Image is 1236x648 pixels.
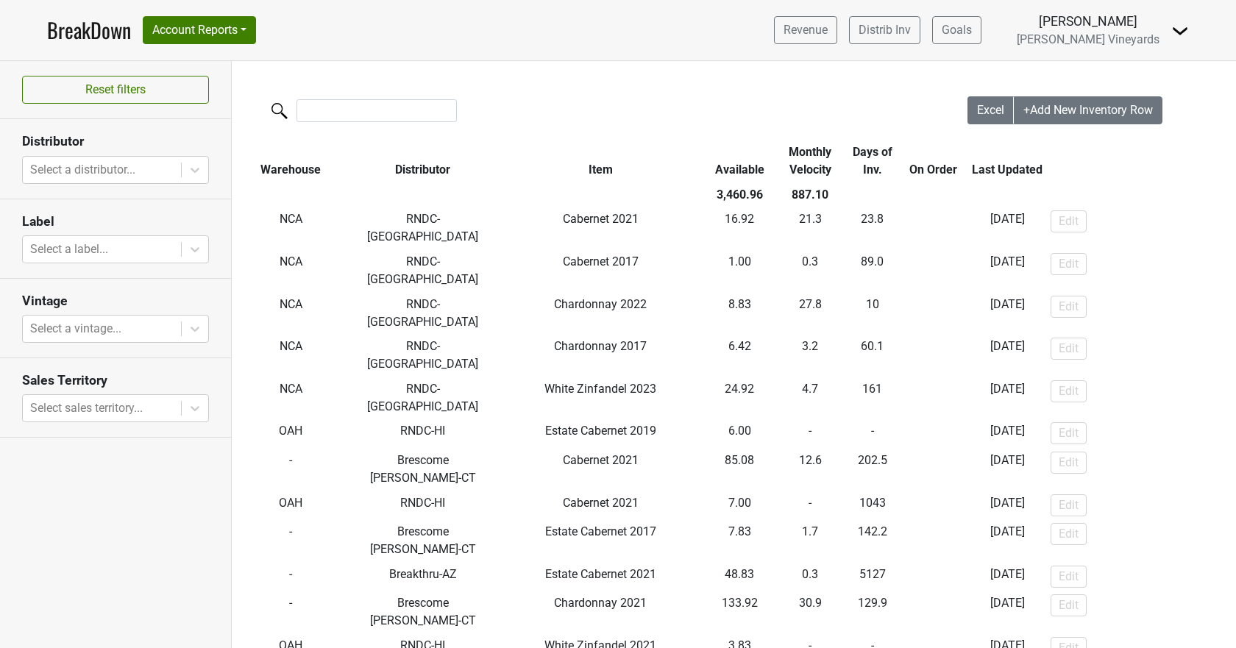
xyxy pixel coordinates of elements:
h3: Vintage [22,293,209,309]
td: 133.92 [705,591,774,634]
td: - [899,334,967,377]
span: Estate Cabernet 2019 [545,424,656,438]
td: 7.00 [705,491,774,520]
button: Edit [1051,594,1087,616]
th: &nbsp;: activate to sort column ascending [1047,140,1226,182]
td: 4.7 [775,377,846,419]
td: [DATE] [967,562,1047,591]
td: RNDC-HI [350,419,497,449]
a: Goals [932,16,981,44]
td: - [899,519,967,562]
td: 30.9 [775,591,846,634]
th: 3,460.96 [705,182,774,207]
td: Brescome [PERSON_NAME]-CT [350,591,497,634]
td: 24.92 [705,377,774,419]
td: 7.83 [705,519,774,562]
td: [DATE] [967,519,1047,562]
span: Cabernet 2021 [563,212,639,226]
span: Estate Cabernet 2021 [545,567,656,581]
td: - [899,249,967,292]
th: Days of Inv.: activate to sort column ascending [846,140,899,182]
button: Edit [1051,253,1087,275]
td: 27.8 [775,292,846,335]
td: - [232,448,350,491]
td: [DATE] [967,249,1047,292]
td: Brescome [PERSON_NAME]-CT [350,519,497,562]
th: 887.10 [775,182,846,207]
span: Excel [977,103,1004,117]
span: Cabernet 2021 [563,496,639,510]
button: Account Reports [143,16,256,44]
td: - [899,562,967,591]
td: - [775,419,846,449]
div: [PERSON_NAME] [1017,12,1159,31]
td: NCA [232,292,350,335]
td: Brescome [PERSON_NAME]-CT [350,448,497,491]
td: NCA [232,377,350,419]
td: 142.2 [846,519,899,562]
th: Last Updated: activate to sort column ascending [967,140,1047,182]
button: Edit [1051,380,1087,402]
span: +Add New Inventory Row [1023,103,1153,117]
td: 1.7 [775,519,846,562]
td: RNDC-[GEOGRAPHIC_DATA] [350,334,497,377]
th: On Order: activate to sort column ascending [899,140,967,182]
a: BreakDown [47,15,131,46]
td: Breakthru-AZ [350,562,497,591]
h3: Sales Territory [22,373,209,388]
td: - [232,562,350,591]
button: Edit [1051,452,1087,474]
td: 1.00 [705,249,774,292]
td: - [899,377,967,419]
td: - [899,207,967,250]
button: Reset filters [22,76,209,104]
td: 1043 [846,491,899,520]
td: NCA [232,249,350,292]
td: [DATE] [967,419,1047,449]
td: RNDC-[GEOGRAPHIC_DATA] [350,207,497,250]
button: Edit [1051,296,1087,318]
td: 21.3 [775,207,846,250]
th: Available: activate to sort column ascending [705,140,774,182]
span: Chardonnay 2022 [554,297,647,311]
h3: Label [22,214,209,229]
td: [DATE] [967,207,1047,250]
button: Edit [1051,523,1087,545]
h3: Distributor [22,134,209,149]
span: Chardonnay 2017 [554,339,647,353]
td: - [232,519,350,562]
td: RNDC-HI [350,491,497,520]
button: Edit [1051,210,1087,232]
td: 161 [846,377,899,419]
td: [DATE] [967,491,1047,520]
button: Excel [967,96,1015,124]
th: Item: activate to sort column ascending [496,140,705,182]
td: 5127 [846,562,899,591]
span: Estate Cabernet 2017 [545,524,656,538]
td: [DATE] [967,334,1047,377]
td: 48.83 [705,562,774,591]
button: Edit [1051,338,1087,360]
td: [DATE] [967,448,1047,491]
td: [DATE] [967,292,1047,335]
td: [DATE] [967,377,1047,419]
td: - [846,419,899,449]
td: - [232,591,350,634]
button: Edit [1051,566,1087,588]
td: 6.00 [705,419,774,449]
td: RNDC-[GEOGRAPHIC_DATA] [350,377,497,419]
img: Dropdown Menu [1171,22,1189,40]
td: OAH [232,491,350,520]
td: 0.3 [775,249,846,292]
td: RNDC-[GEOGRAPHIC_DATA] [350,249,497,292]
td: 3.2 [775,334,846,377]
th: Distributor: activate to sort column ascending [350,140,497,182]
button: Edit [1051,494,1087,516]
td: 16.92 [705,207,774,250]
td: - [899,419,967,449]
td: - [899,491,967,520]
button: Edit [1051,422,1087,444]
td: [DATE] [967,591,1047,634]
td: - [775,491,846,520]
td: - [899,448,967,491]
